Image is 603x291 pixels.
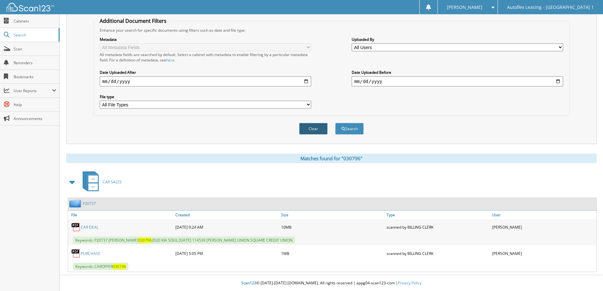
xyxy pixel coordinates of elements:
[100,37,311,42] label: Metadata
[100,52,311,63] div: All metadata fields are searched by default. Select a cabinet with metadata to enable filtering b...
[14,116,56,121] span: Announcements
[71,249,81,258] img: PDF.png
[14,102,56,107] span: Help
[79,169,122,194] a: CAR SALES
[6,3,54,11] img: scan123-logo-white.svg
[14,88,52,93] span: User Reports
[113,264,126,269] span: 030796
[69,199,83,207] img: folder2.png
[97,28,566,33] div: Enhance your search for specific documents using filters such as date and file type.
[166,57,174,63] a: here
[14,18,56,24] span: Cabinets
[100,76,311,86] input: start
[14,32,55,38] span: Search
[68,211,174,219] a: File
[138,237,152,243] span: 030796
[100,94,311,99] label: File type
[491,221,596,233] div: [PERSON_NAME]
[241,280,256,286] span: Scan123
[571,261,603,291] iframe: Chat Widget
[385,247,491,260] div: scanned by BILLING CLERK
[73,263,129,270] span: Keywords: CAROFFER
[174,211,280,219] a: Created
[14,60,56,66] span: Reminders
[97,17,170,24] legend: Additional Document Filters
[73,237,295,244] span: Keywords: P20737 [PERSON_NAME] 2020 KIA SOUL [DATE] 114539 [PERSON_NAME] UNION SQUARE CREDIT UNION
[60,275,603,291] div: © [DATE]-[DATE] [DOMAIN_NAME]. All rights reserved | appg04-scan123-com |
[398,280,422,286] a: Privacy Policy
[385,211,491,219] a: Type
[83,201,96,206] a: P20737
[491,247,596,260] div: [PERSON_NAME]
[507,5,594,9] span: Autoflex Leasing - [GEOGRAPHIC_DATA] 1
[14,46,56,52] span: Scan
[385,221,491,233] div: scanned by BILLING CLERK
[447,5,482,9] span: [PERSON_NAME]
[280,247,385,260] div: 1MB
[491,211,596,219] a: User
[335,123,364,135] button: Search
[81,251,100,256] a: PURCHASE
[299,123,328,135] button: Clear
[352,76,563,86] input: end
[71,222,81,232] img: PDF.png
[103,179,122,185] span: CAR SALES
[174,247,280,260] div: [DATE] 5:05 PM
[280,221,385,233] div: 10MB
[81,225,98,230] a: CAR DEAL
[100,70,311,75] label: Date Uploaded After
[352,70,563,75] label: Date Uploaded Before
[174,221,280,233] div: [DATE] 9:24 AM
[280,211,385,219] a: Size
[14,74,56,79] span: Bookmarks
[352,37,563,42] label: Uploaded By
[66,154,597,163] div: Matches found for "030796"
